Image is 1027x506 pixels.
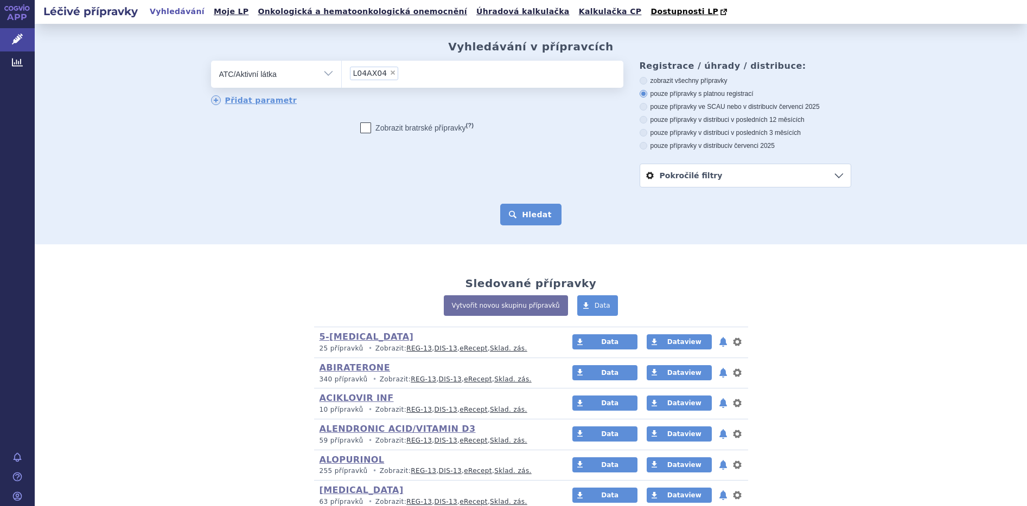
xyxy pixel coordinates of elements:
label: Zobrazit bratrské přípravky [360,122,474,133]
p: Zobrazit: , , , [320,375,552,384]
button: notifikace [718,458,729,471]
a: DIS-13 [435,498,457,505]
span: v červenci 2025 [729,142,775,150]
a: Vytvořit novou skupinu přípravků [444,295,568,316]
h2: Sledované přípravky [465,277,597,290]
a: Dostupnosti LP [647,4,732,20]
span: Data [601,491,618,499]
a: DIS-13 [435,406,457,413]
span: Data [601,399,618,407]
button: nastavení [732,458,743,471]
label: pouze přípravky s platnou registrací [640,89,851,98]
i: • [366,344,375,353]
a: Sklad. zás. [494,467,532,475]
label: pouze přípravky v distribuci [640,141,851,150]
a: ACIKLOVIR INF [320,393,394,403]
button: notifikace [718,366,729,379]
span: Data [601,338,618,346]
a: DIS-13 [439,375,462,383]
a: Vyhledávání [146,4,208,19]
i: • [366,405,375,414]
button: Hledat [500,204,562,225]
a: REG-13 [406,406,432,413]
a: Dataview [647,365,712,380]
a: eRecept [464,375,492,383]
span: Dostupnosti LP [650,7,718,16]
span: Data [601,369,618,377]
p: Zobrazit: , , , [320,344,552,353]
a: Data [572,457,637,472]
a: Data [572,365,637,380]
a: Moje LP [210,4,252,19]
a: Data [572,334,637,349]
span: Data [601,430,618,438]
button: nastavení [732,366,743,379]
button: nastavení [732,427,743,440]
a: eRecept [460,437,488,444]
button: nastavení [732,397,743,410]
p: Zobrazit: , , , [320,436,552,445]
a: Dataview [647,488,712,503]
span: 340 přípravků [320,375,368,383]
a: Onkologická a hematoonkologická onemocnění [254,4,470,19]
a: Dataview [647,334,712,349]
a: DIS-13 [439,467,462,475]
button: nastavení [732,489,743,502]
button: notifikace [718,397,729,410]
a: DIS-13 [435,345,457,352]
a: REG-13 [411,467,436,475]
span: Dataview [667,338,701,346]
a: DIS-13 [435,437,457,444]
a: Sklad. zás. [494,375,532,383]
a: Sklad. zás. [490,437,527,444]
a: Data [572,395,637,411]
abbr: (?) [466,122,474,129]
span: Data [595,302,610,309]
span: 255 přípravků [320,467,368,475]
a: REG-13 [406,345,432,352]
h2: Vyhledávání v přípravcích [448,40,614,53]
a: eRecept [460,406,488,413]
span: Dataview [667,461,701,469]
a: Kalkulačka CP [576,4,645,19]
a: [MEDICAL_DATA] [320,485,404,495]
a: eRecept [464,467,492,475]
p: Zobrazit: , , , [320,466,552,476]
a: Dataview [647,426,712,442]
a: eRecept [460,345,488,352]
span: 63 přípravků [320,498,363,505]
a: Sklad. zás. [490,406,527,413]
i: • [366,436,375,445]
span: 10 přípravků [320,406,363,413]
a: REG-13 [406,437,432,444]
a: Data [577,295,618,316]
input: L04AX04 [401,66,407,80]
span: × [390,69,396,76]
a: Sklad. zás. [490,498,527,505]
span: Dataview [667,430,701,438]
a: eRecept [460,498,488,505]
span: LENALIDOMID [353,69,387,77]
button: notifikace [718,427,729,440]
span: Dataview [667,369,701,377]
button: nastavení [732,335,743,348]
a: 5-[MEDICAL_DATA] [320,332,414,342]
label: pouze přípravky v distribuci v posledních 12 měsících [640,115,851,124]
a: Přidat parametr [211,95,297,105]
span: Dataview [667,491,701,499]
a: Dataview [647,395,712,411]
span: 25 přípravků [320,345,363,352]
a: Dataview [647,457,712,472]
span: Data [601,461,618,469]
i: • [370,466,380,476]
a: REG-13 [411,375,436,383]
i: • [370,375,380,384]
h2: Léčivé přípravky [35,4,146,19]
a: Data [572,488,637,503]
a: Úhradová kalkulačka [473,4,573,19]
a: Data [572,426,637,442]
a: Sklad. zás. [490,345,527,352]
h3: Registrace / úhrady / distribuce: [640,61,851,71]
span: 59 přípravků [320,437,363,444]
a: ABIRATERONE [320,362,390,373]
